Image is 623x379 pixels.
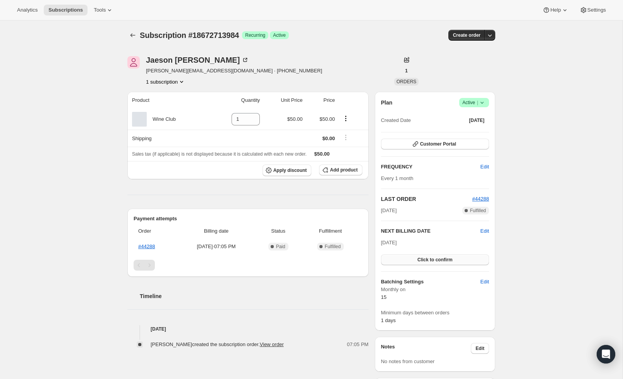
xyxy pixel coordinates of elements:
span: Fulfilled [470,208,486,214]
button: Create order [448,30,485,41]
a: #44288 [138,244,155,249]
div: Wine Club [147,115,176,123]
th: Shipping [127,130,209,147]
span: Create order [453,32,481,38]
span: Fulfillment [303,227,358,235]
button: Edit [481,227,489,235]
span: $50.00 [319,116,335,122]
h2: LAST ORDER [381,195,472,203]
h6: Batching Settings [381,278,481,286]
h4: [DATE] [127,325,369,333]
button: Edit [471,343,489,354]
h2: Plan [381,99,393,106]
th: Price [305,92,337,109]
button: Help [538,5,573,15]
button: Subscriptions [44,5,88,15]
span: 1 [405,68,408,74]
button: Product actions [146,78,185,86]
span: Paid [276,244,285,250]
span: [DATE] [381,207,397,214]
button: #44288 [472,195,489,203]
h3: Notes [381,343,471,354]
span: Active [462,99,486,106]
button: Subscriptions [127,30,138,41]
button: Settings [575,5,611,15]
span: 07:05 PM [347,341,369,348]
span: Sales tax (if applicable) is not displayed because it is calculated with each new order. [132,151,307,157]
button: Edit [476,161,494,173]
span: No notes from customer [381,358,435,364]
button: Edit [476,276,494,288]
th: Unit Price [262,92,305,109]
span: $50.00 [314,151,330,157]
div: Open Intercom Messenger [597,345,615,364]
span: Subscription #18672713984 [140,31,239,39]
span: [DATE] · 07:05 PM [179,243,254,250]
span: Edit [481,278,489,286]
span: Edit [481,163,489,171]
span: Help [550,7,561,13]
span: 15 [381,294,386,300]
button: Customer Portal [381,139,489,149]
span: [DATE] [469,117,484,123]
button: 1 [400,65,412,76]
span: Created Date [381,117,411,124]
span: Settings [587,7,606,13]
span: Analytics [17,7,38,13]
span: Fulfilled [325,244,341,250]
span: Billing date [179,227,254,235]
span: [DATE] [381,240,397,245]
span: Add product [330,167,357,173]
span: Recurring [245,32,265,38]
span: [PERSON_NAME] created the subscription order. [151,341,284,347]
span: Subscriptions [48,7,83,13]
div: Jaeson [PERSON_NAME] [146,56,249,64]
button: Apply discount [263,165,312,176]
span: Status [258,227,299,235]
th: Product [127,92,209,109]
span: Edit [475,345,484,352]
span: | [477,99,478,106]
h2: Payment attempts [134,215,362,223]
span: Jaeson Chang [127,56,140,69]
span: Active [273,32,286,38]
a: #44288 [472,196,489,202]
span: [PERSON_NAME][EMAIL_ADDRESS][DOMAIN_NAME] · [PHONE_NUMBER] [146,67,322,75]
span: Tools [94,7,106,13]
span: $0.00 [322,135,335,141]
button: Shipping actions [340,133,352,142]
button: Product actions [340,114,352,123]
nav: Pagination [134,260,362,271]
th: Quantity [209,92,262,109]
a: View order [260,341,284,347]
span: Customer Portal [420,141,456,147]
h2: NEXT BILLING DATE [381,227,481,235]
span: $50.00 [287,116,303,122]
span: 1 days [381,317,396,323]
button: [DATE] [464,115,489,126]
span: Apply discount [273,167,307,173]
span: Every 1 month [381,175,414,181]
button: Tools [89,5,118,15]
button: Add product [319,165,362,175]
span: ORDERS [396,79,416,84]
h2: Timeline [140,292,369,300]
h2: FREQUENCY [381,163,481,171]
span: Minimum days between orders [381,309,489,317]
th: Order [134,223,177,240]
span: Click to confirm [417,257,453,263]
button: Analytics [12,5,42,15]
button: Click to confirm [381,254,489,265]
span: Monthly on [381,286,489,293]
